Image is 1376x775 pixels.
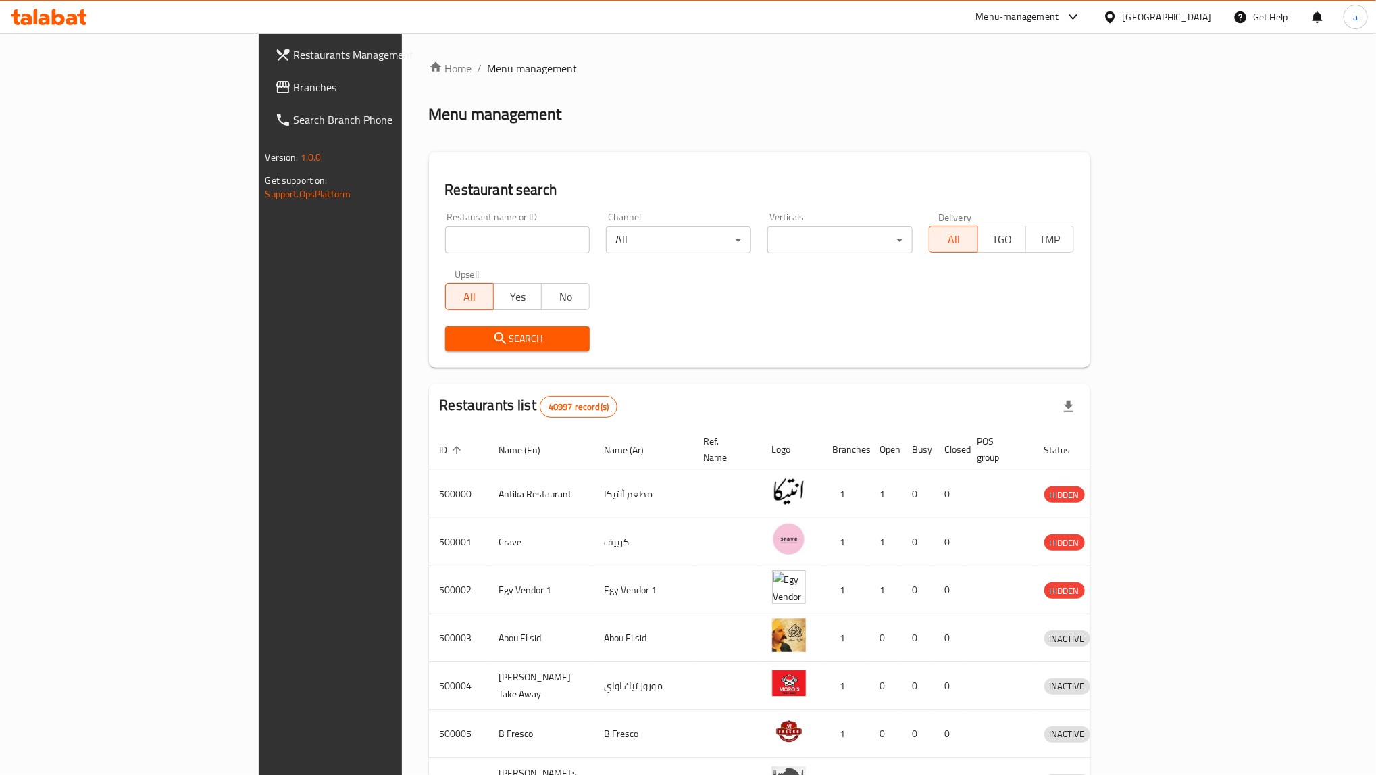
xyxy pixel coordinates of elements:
span: Yes [499,287,536,307]
a: Branches [264,71,488,103]
td: 0 [902,614,934,662]
img: Crave [772,522,806,556]
td: 0 [869,662,902,710]
div: Export file [1052,391,1085,423]
nav: breadcrumb [429,60,1091,76]
th: Busy [902,429,934,470]
span: TMP [1031,230,1069,249]
label: Upsell [455,270,480,279]
h2: Restaurants list [440,395,618,418]
td: 1 [869,518,902,566]
td: 0 [902,518,934,566]
div: Total records count [540,396,617,418]
td: 1 [869,566,902,614]
td: 1 [822,470,869,518]
div: All [606,226,751,253]
td: 0 [934,662,967,710]
span: No [547,287,584,307]
td: B Fresco [488,710,594,758]
th: Branches [822,429,869,470]
td: 0 [934,518,967,566]
span: 40997 record(s) [540,401,617,414]
span: INACTIVE [1044,726,1090,742]
td: موروز تيك اواي [594,662,693,710]
span: Restaurants Management [294,47,478,63]
td: B Fresco [594,710,693,758]
div: Menu-management [976,9,1059,25]
img: Abou El sid [772,618,806,652]
td: 0 [869,710,902,758]
td: Crave [488,518,594,566]
td: 1 [822,566,869,614]
td: 0 [902,710,934,758]
span: Search Branch Phone [294,111,478,128]
input: Search for restaurant name or ID.. [445,226,590,253]
span: All [935,230,972,249]
button: No [541,283,590,310]
span: a [1353,9,1358,24]
td: [PERSON_NAME] Take Away [488,662,594,710]
span: HIDDEN [1044,487,1085,503]
button: Search [445,326,590,351]
td: Egy Vendor 1 [488,566,594,614]
a: Support.OpsPlatform [265,185,351,203]
h2: Menu management [429,103,562,125]
td: 1 [822,710,869,758]
span: Name (En) [499,442,559,458]
div: HIDDEN [1044,486,1085,503]
a: Restaurants Management [264,39,488,71]
td: 0 [934,614,967,662]
button: Yes [493,283,542,310]
a: Search Branch Phone [264,103,488,136]
span: Name (Ar) [605,442,662,458]
td: 1 [869,470,902,518]
span: INACTIVE [1044,631,1090,647]
th: Closed [934,429,967,470]
span: Search [456,330,580,347]
span: Ref. Name [704,433,745,466]
td: 0 [869,614,902,662]
span: HIDDEN [1044,583,1085,599]
span: Get support on: [265,172,328,189]
td: Abou El sid [488,614,594,662]
td: مطعم أنتيكا [594,470,693,518]
span: INACTIVE [1044,678,1090,694]
th: Open [869,429,902,470]
h2: Restaurant search [445,180,1075,200]
span: TGO [984,230,1021,249]
div: [GEOGRAPHIC_DATA] [1123,9,1212,24]
img: B Fresco [772,714,806,748]
button: TMP [1025,226,1074,253]
div: ​ [767,226,913,253]
div: HIDDEN [1044,582,1085,599]
span: Menu management [488,60,578,76]
td: 1 [822,518,869,566]
img: Moro's Take Away [772,666,806,700]
td: 0 [902,662,934,710]
div: INACTIVE [1044,630,1090,647]
span: All [451,287,488,307]
img: Antika Restaurant [772,474,806,508]
td: Antika Restaurant [488,470,594,518]
button: TGO [977,226,1026,253]
td: 1 [822,662,869,710]
button: All [929,226,977,253]
span: POS group [977,433,1017,466]
span: 1.0.0 [301,149,322,166]
td: 1 [822,614,869,662]
td: 0 [934,566,967,614]
span: Status [1044,442,1088,458]
label: Delivery [938,212,972,222]
button: All [445,283,494,310]
td: Abou El sid [594,614,693,662]
td: 0 [902,566,934,614]
span: HIDDEN [1044,535,1085,551]
td: كرييف [594,518,693,566]
span: Branches [294,79,478,95]
td: 0 [934,470,967,518]
span: Version: [265,149,299,166]
td: 0 [902,470,934,518]
img: Egy Vendor 1 [772,570,806,604]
